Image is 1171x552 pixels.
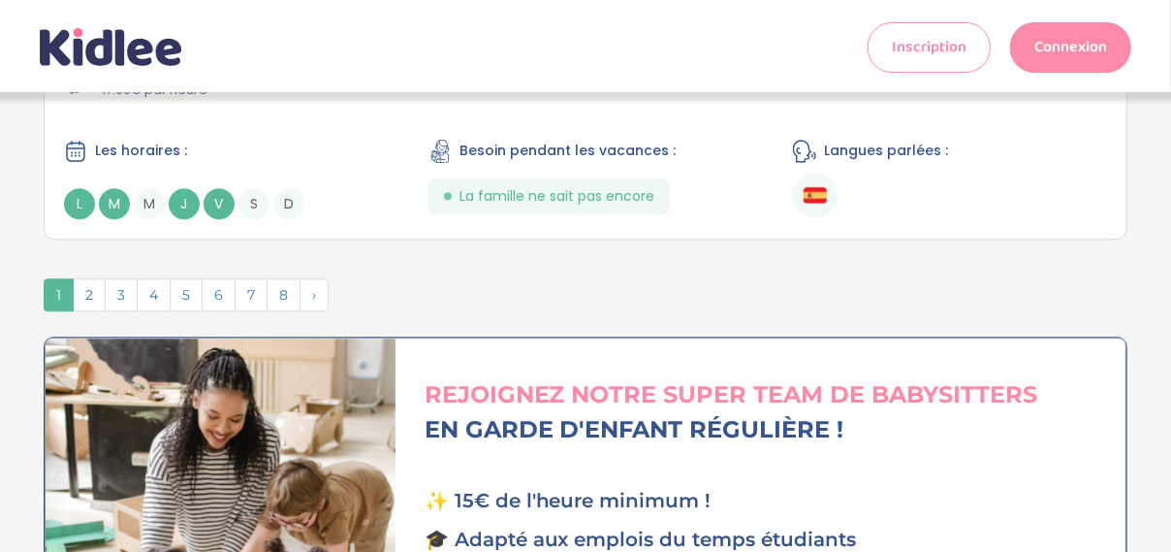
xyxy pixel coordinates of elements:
span: Suivant » [300,278,329,311]
p: REJOIGNEZ NOTRE SUPER TEAM DE BABYSITTERS [425,377,1112,412]
span: Besoin pendant les vacances : [459,141,676,161]
span: M [134,188,165,219]
span: L [64,188,95,219]
span: V [204,188,235,219]
a: Connexion [1010,22,1131,73]
span: Les horaires : [95,141,187,161]
span: 3 [105,278,138,311]
p: EN GARDE D'ENFANT RÉGULIÈRE ! [425,412,1112,447]
span: M [99,188,130,219]
span: 2 [73,278,106,311]
a: Inscription [868,22,991,73]
span: 5 [170,278,203,311]
img: Espagnol [804,183,827,207]
span: 6 [202,278,236,311]
span: J [169,188,200,219]
span: S [238,188,269,219]
span: 1 [44,278,74,311]
span: La famille ne sait pas encore [459,186,654,207]
div: ✨ 15€ de l'heure minimum ! [425,486,1112,515]
span: 4 [137,278,171,311]
span: Langues parlées : [824,141,948,161]
span: D [273,188,304,219]
span: 8 [267,278,301,311]
span: 7 [235,278,268,311]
